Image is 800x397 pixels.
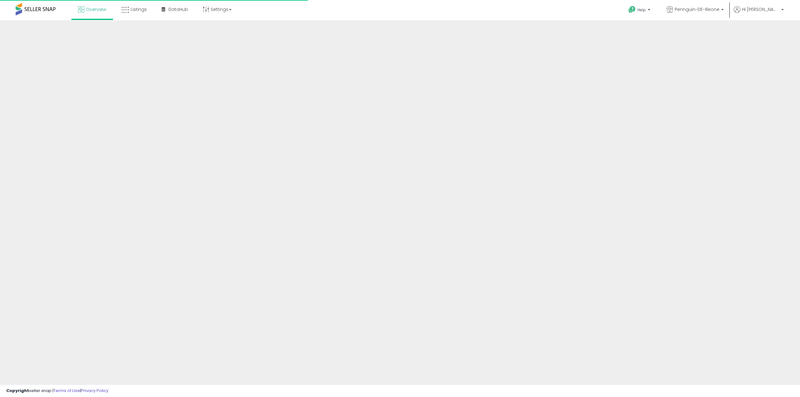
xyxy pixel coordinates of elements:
span: Overview [86,6,106,12]
span: DataHub [168,6,188,12]
span: Help [637,7,646,12]
i: Get Help [628,6,636,13]
span: Listings [131,6,147,12]
span: Hi [PERSON_NAME] [742,6,779,12]
span: Pennguin-DE-Illeone [675,6,719,12]
a: Hi [PERSON_NAME] [734,6,784,20]
a: Help [623,1,657,20]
